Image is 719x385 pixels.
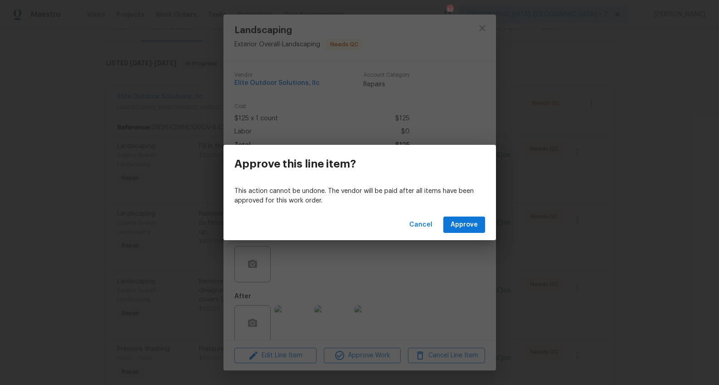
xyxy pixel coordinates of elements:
span: Approve [451,219,478,231]
button: Cancel [406,217,436,233]
h3: Approve this line item? [234,158,356,170]
span: Cancel [409,219,432,231]
p: This action cannot be undone. The vendor will be paid after all items have been approved for this... [234,187,485,206]
button: Approve [443,217,485,233]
